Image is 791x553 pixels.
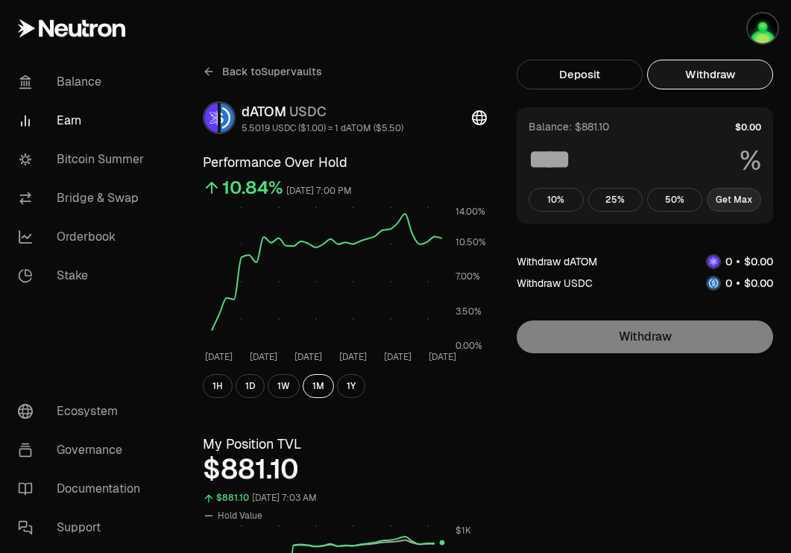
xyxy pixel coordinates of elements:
[429,351,456,363] tspan: [DATE]
[303,374,334,398] button: 1M
[6,508,161,547] a: Support
[6,179,161,218] a: Bridge & Swap
[384,351,412,363] tspan: [DATE]
[216,490,249,507] div: $881.10
[221,103,234,133] img: USDC Logo
[286,183,352,200] div: [DATE] 7:00 PM
[222,176,283,200] div: 10.84%
[456,525,471,537] tspan: $1K
[647,60,773,89] button: Withdraw
[529,188,584,212] button: 10%
[588,188,643,212] button: 25%
[456,306,482,317] tspan: 3.50%
[339,351,367,363] tspan: [DATE]
[456,271,480,282] tspan: 7.00%
[647,188,702,212] button: 50%
[740,146,761,176] span: %
[456,340,482,352] tspan: 0.00%
[6,63,161,101] a: Balance
[218,510,262,522] span: Hold Value
[748,13,778,43] img: Atom Staking
[6,256,161,295] a: Stake
[456,236,486,248] tspan: 10.50%
[337,374,365,398] button: 1Y
[517,254,597,269] div: Withdraw dATOM
[268,374,300,398] button: 1W
[6,140,161,179] a: Bitcoin Summer
[708,277,719,289] img: USDC Logo
[6,470,161,508] a: Documentation
[707,188,762,212] button: Get Max
[517,276,593,291] div: Withdraw USDC
[252,490,317,507] div: [DATE] 7:03 AM
[250,351,277,363] tspan: [DATE]
[203,60,322,83] a: Back toSupervaults
[236,374,265,398] button: 1D
[204,103,218,133] img: dATOM Logo
[289,103,327,120] span: USDC
[708,256,719,268] img: dATOM Logo
[517,60,643,89] button: Deposit
[242,122,403,134] div: 5.5019 USDC ($1.00) = 1 dATOM ($5.50)
[294,351,322,363] tspan: [DATE]
[529,119,609,134] div: Balance: $881.10
[6,392,161,431] a: Ecosystem
[203,152,487,173] h3: Performance Over Hold
[6,431,161,470] a: Governance
[205,351,233,363] tspan: [DATE]
[203,455,487,484] div: $881.10
[222,64,322,79] span: Back to Supervaults
[242,101,403,122] div: dATOM
[6,218,161,256] a: Orderbook
[203,434,487,455] h3: My Position TVL
[6,101,161,140] a: Earn
[203,374,233,398] button: 1H
[456,206,485,218] tspan: 14.00%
